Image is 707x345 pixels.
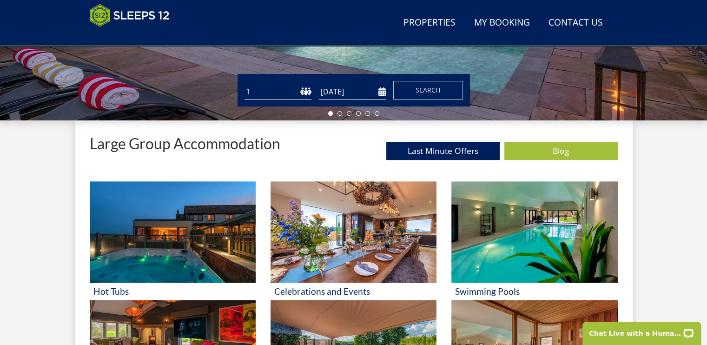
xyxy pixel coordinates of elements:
a: 'Swimming Pools' - Large Group Accommodation Holiday Ideas Swimming Pools [451,181,617,300]
a: My Booking [470,13,534,33]
h3: Hot Tubs [93,286,252,296]
iframe: LiveChat chat widget [576,316,707,345]
img: 'Swimming Pools' - Large Group Accommodation Holiday Ideas [451,181,617,283]
img: 'Celebrations and Events' - Large Group Accommodation Holiday Ideas [271,181,436,283]
button: Search [393,81,463,100]
a: Blog [504,142,618,160]
p: Large Group Accommodation [90,135,280,152]
a: Contact Us [545,13,607,33]
h3: Swimming Pools [455,286,614,296]
img: 'Hot Tubs' - Large Group Accommodation Holiday Ideas [90,181,256,283]
img: Sleeps 12 [90,4,170,27]
h3: Celebrations and Events [274,286,433,296]
input: Arrival Date [319,84,386,100]
a: 'Hot Tubs' - Large Group Accommodation Holiday Ideas Hot Tubs [90,181,256,300]
a: Properties [400,13,459,33]
span: Search [416,86,441,94]
a: Last Minute Offers [386,142,500,160]
iframe: Customer reviews powered by Trustpilot [85,33,183,40]
a: 'Celebrations and Events' - Large Group Accommodation Holiday Ideas Celebrations and Events [271,181,436,300]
